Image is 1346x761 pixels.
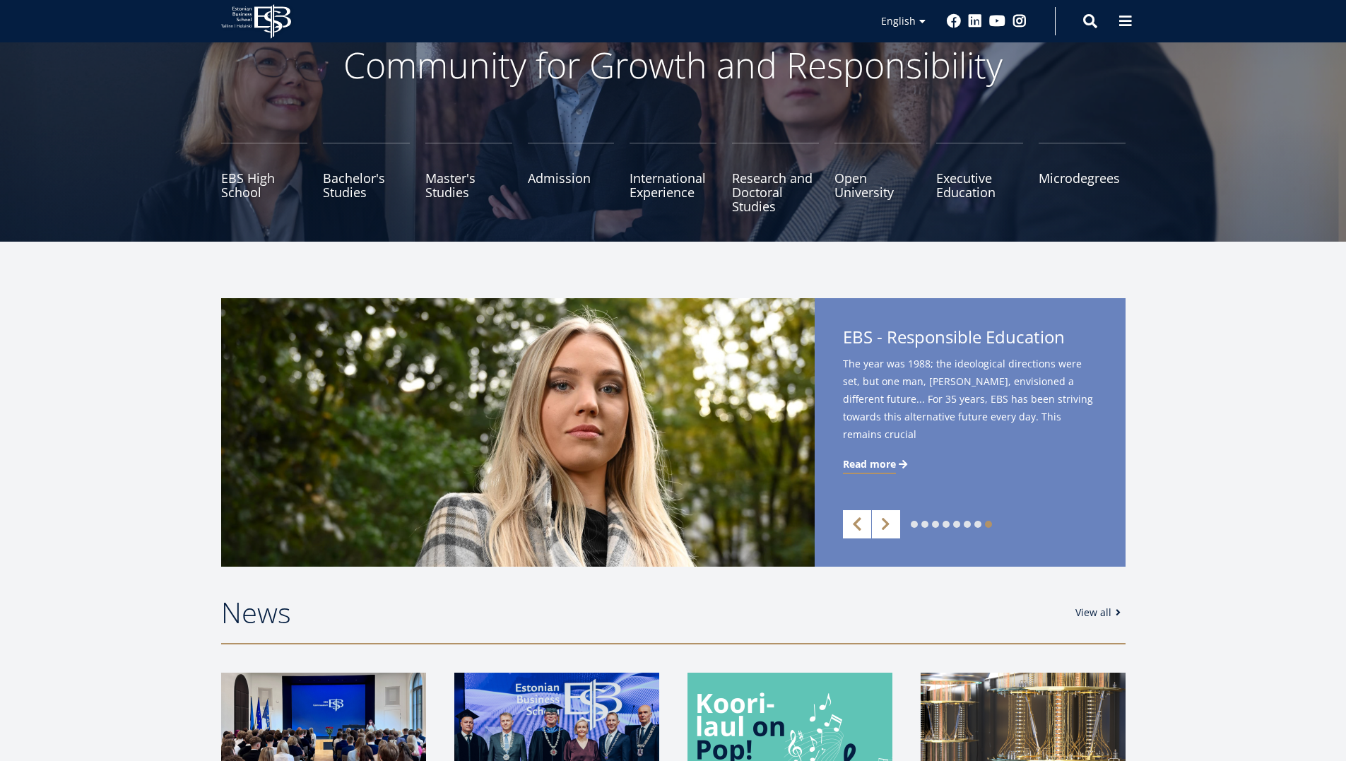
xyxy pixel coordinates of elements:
span: Education [986,325,1065,348]
img: a [221,298,815,567]
a: 5 [953,521,960,528]
a: 7 [974,521,981,528]
a: Bachelor's Studies [323,143,410,213]
a: Master's Studies [425,143,512,213]
a: 1 [911,521,918,528]
span: Responsible [887,325,981,348]
a: Facebook [947,14,961,28]
span: The year was 1988; the ideological directions were set, but one man, [PERSON_NAME], envisioned a ... [843,355,1097,466]
span: EBS [843,325,873,348]
a: Executive Education [936,143,1023,213]
h2: News [221,595,1061,630]
a: EBS High School [221,143,308,213]
a: Research and Doctoral Studies [732,143,819,213]
a: Linkedin [968,14,982,28]
a: Open University [834,143,921,213]
a: Instagram [1013,14,1027,28]
a: International Experience [630,143,716,213]
a: Previous [843,510,871,538]
a: Microdegrees [1039,143,1126,213]
span: - [877,325,882,348]
a: 6 [964,521,971,528]
span: Read more [843,457,896,471]
a: 8 [985,521,992,528]
a: Admission [528,143,615,213]
p: Community for Growth and Responsibility [299,44,1048,86]
a: View all [1075,606,1126,620]
a: Next [872,510,900,538]
a: Youtube [989,14,1005,28]
a: 2 [921,521,928,528]
a: 4 [943,521,950,528]
a: Read more [843,457,910,471]
a: 3 [932,521,939,528]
